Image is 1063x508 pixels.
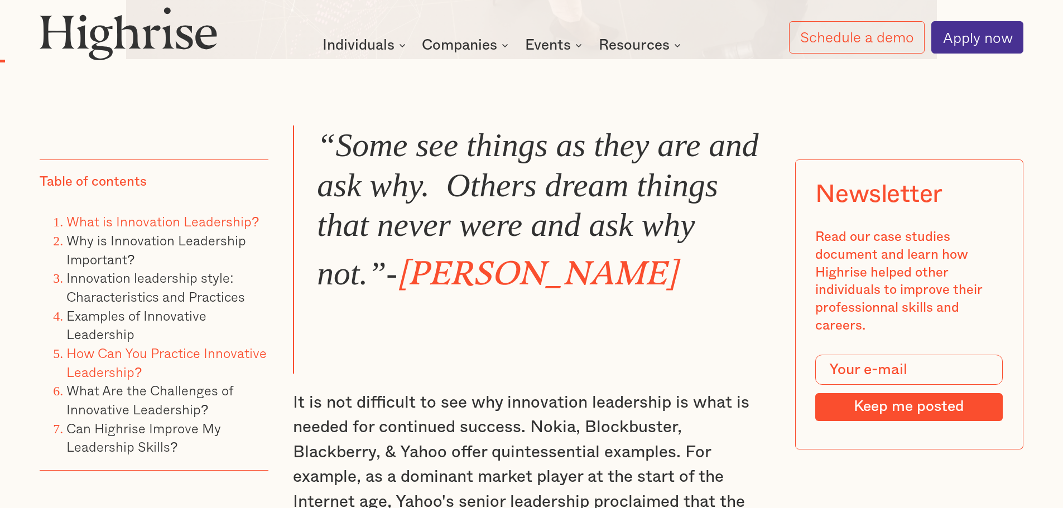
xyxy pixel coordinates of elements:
div: Resources [599,38,684,52]
div: Individuals [323,38,409,52]
img: Highrise logo [40,7,217,60]
a: Why is Innovation Leadership Important? [66,230,246,269]
em: [PERSON_NAME] [397,254,677,275]
div: Events [525,38,571,52]
input: Your e-mail [815,355,1003,385]
a: Apply now [931,21,1023,54]
div: Companies [422,38,512,52]
div: Companies [422,38,497,52]
input: Keep me posted [815,393,1003,420]
a: Innovation leadership style: Characteristics and Practices [66,267,245,307]
a: Schedule a demo [789,21,925,53]
div: Individuals [323,38,395,52]
div: Newsletter [815,180,942,209]
a: How Can You Practice Innovative Leadership? [66,342,267,382]
a: What is Innovation Leadership? [66,211,259,231]
div: Resources [599,38,670,52]
a: What Are the Challenges of Innovative Leadership? [66,380,233,419]
div: Events [525,38,585,52]
a: Can Highrise Improve My Leadership Skills? [66,417,221,457]
a: Examples of Innovative Leadership [66,304,206,344]
div: Read our case studies document and learn how Highrise helped other individuals to improve their p... [815,229,1003,335]
form: Modal Form [815,355,1003,420]
div: Table of contents [40,173,147,191]
em: “Some see things as they are and ask why. Others dream things that never were and ask why not.”- [317,127,758,292]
